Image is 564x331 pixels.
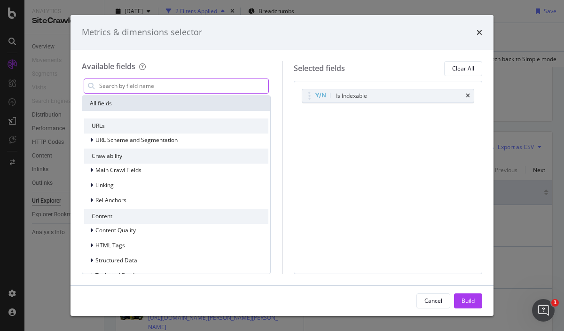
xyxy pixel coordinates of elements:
[95,256,137,264] span: Structured Data
[95,166,141,174] span: Main Crawl Fields
[454,293,482,308] button: Build
[82,96,270,111] div: All fields
[70,15,493,316] div: modal
[82,61,135,71] div: Available fields
[95,271,149,279] span: Technical Duplicates
[302,89,475,103] div: Is Indexabletimes
[95,226,136,234] span: Content Quality
[444,61,482,76] button: Clear All
[95,241,125,249] span: HTML Tags
[84,118,268,134] div: URLs
[84,209,268,224] div: Content
[532,299,555,322] iframe: Intercom live chat
[336,91,367,101] div: Is Indexable
[294,63,345,74] div: Selected fields
[95,196,126,204] span: Rel Anchors
[462,297,475,305] div: Build
[82,26,202,39] div: Metrics & dimensions selector
[452,64,474,72] div: Clear All
[95,136,178,144] span: URL Scheme and Segmentation
[84,149,268,164] div: Crawlability
[424,297,442,305] div: Cancel
[98,79,268,93] input: Search by field name
[416,293,450,308] button: Cancel
[95,181,114,189] span: Linking
[551,299,559,307] span: 1
[466,93,470,99] div: times
[477,26,482,39] div: times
